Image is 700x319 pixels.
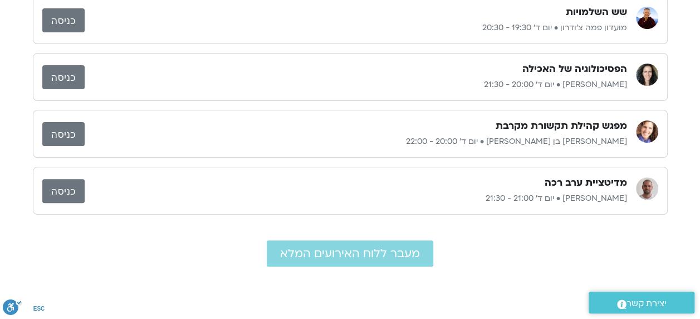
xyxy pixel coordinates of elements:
span: מעבר ללוח האירועים המלא [280,247,420,260]
a: כניסה [42,122,85,146]
a: מעבר ללוח האירועים המלא [267,240,433,267]
a: כניסה [42,8,85,32]
h3: שש השלמויות [566,6,627,19]
p: [PERSON_NAME] • יום ד׳ 20:00 - 21:30 [85,78,627,91]
p: מועדון פמה צ'ודרון • יום ד׳ 19:30 - 20:30 [85,21,627,35]
a: יצירת קשר [589,292,694,313]
p: [PERSON_NAME] בן [PERSON_NAME] • יום ד׳ 20:00 - 22:00 [85,135,627,148]
img: מועדון פמה צ'ודרון [636,7,658,29]
h3: הפסיכולוגיה של האכילה [522,62,627,76]
h3: מפגש קהילת תקשורת מקרבת [496,119,627,133]
a: כניסה [42,179,85,203]
img: הילה אפללו [636,64,658,86]
img: דקל קנטי [636,177,658,200]
img: שאנייה כהן בן חיים [636,120,658,143]
span: יצירת קשר [626,296,667,311]
h3: מדיטציית ערב רכה [545,176,627,190]
p: [PERSON_NAME] • יום ד׳ 21:00 - 21:30 [85,192,627,205]
a: כניסה [42,65,85,89]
